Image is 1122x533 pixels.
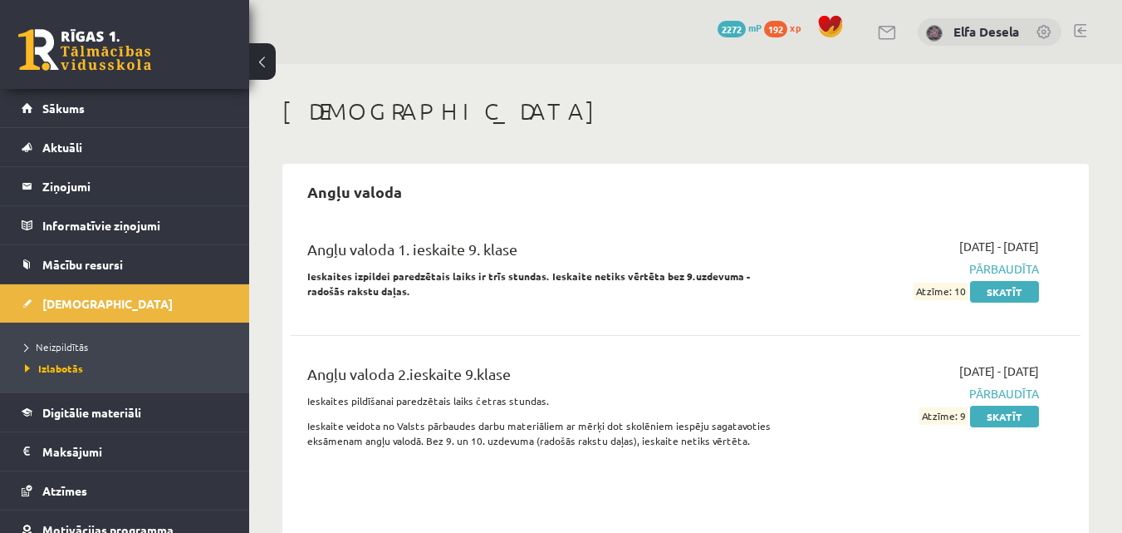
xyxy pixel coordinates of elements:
[25,361,233,376] a: Izlabotās
[926,25,943,42] img: Elfa Desela
[811,260,1039,278] span: Pārbaudīta
[22,471,228,510] a: Atzīmes
[764,21,809,34] a: 192 xp
[42,296,173,311] span: [DEMOGRAPHIC_DATA]
[42,167,228,205] legend: Ziņojumi
[748,21,762,34] span: mP
[22,432,228,471] a: Maksājumi
[282,97,1089,126] h1: [DEMOGRAPHIC_DATA]
[914,283,968,300] span: Atzīme: 10
[42,257,123,272] span: Mācību resursi
[718,21,762,34] a: 2272 mP
[25,339,233,354] a: Neizpildītās
[42,140,82,155] span: Aktuāli
[307,393,786,408] p: Ieskaites pildīšanai paredzētais laiks četras stundas.
[42,432,228,471] legend: Maksājumi
[790,21,801,34] span: xp
[764,21,787,37] span: 192
[291,172,419,211] h2: Angļu valoda
[307,269,751,298] span: Ieskaites izpildei paredzētais laiks ir trīs stundas. Ieskaite netiks vērtēta bez 9.uzdevuma - ra...
[42,483,87,498] span: Atzīmes
[959,363,1039,380] span: [DATE] - [DATE]
[307,363,786,393] div: Angļu valoda 2.ieskaite 9.klase
[22,89,228,127] a: Sākums
[22,245,228,284] a: Mācību resursi
[959,238,1039,255] span: [DATE] - [DATE]
[22,167,228,205] a: Ziņojumi
[919,407,968,425] span: Atzīme: 9
[22,206,228,244] a: Informatīvie ziņojumi
[18,29,151,71] a: Rīgas 1. Tālmācības vidusskola
[42,206,228,244] legend: Informatīvie ziņojumi
[22,393,228,432] a: Digitālie materiāli
[22,284,228,323] a: [DEMOGRAPHIC_DATA]
[953,23,1019,40] a: Elfa Desela
[970,406,1039,427] a: Skatīt
[718,21,746,37] span: 2272
[307,418,786,448] p: Ieskaite veidota no Valsts pārbaudes darbu materiāliem ar mērķi dot skolēniem iespēju sagatavotie...
[25,362,83,375] span: Izlabotās
[22,128,228,166] a: Aktuāli
[970,281,1039,303] a: Skatīt
[307,238,786,269] div: Angļu valoda 1. ieskaite 9. klase
[42,405,141,420] span: Digitālie materiāli
[25,340,88,353] span: Neizpildītās
[42,101,85,116] span: Sākums
[811,385,1039,402] span: Pārbaudīta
